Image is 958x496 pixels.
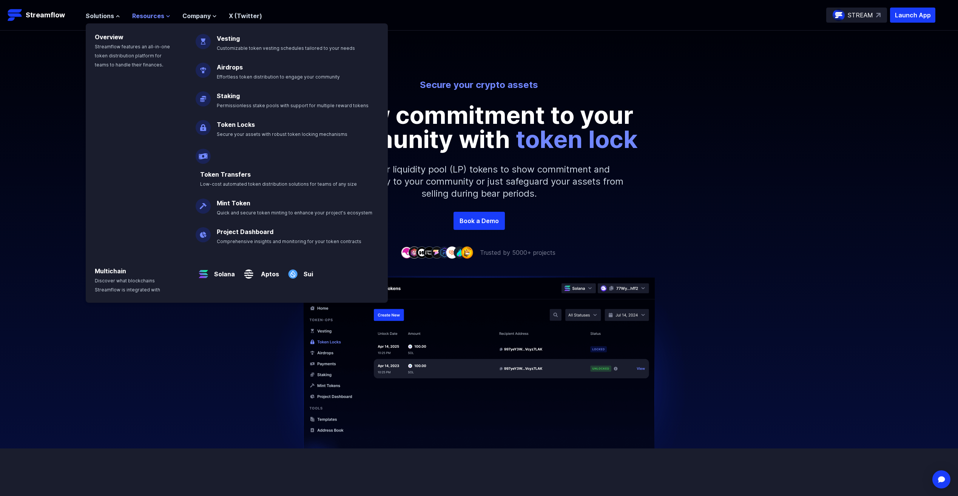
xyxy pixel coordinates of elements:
[217,63,243,71] a: Airdrops
[454,246,466,258] img: company-8
[423,246,435,258] img: company-4
[401,246,413,258] img: company-1
[95,278,160,293] span: Discover what blockchains Streamflow is integrated with
[217,74,340,80] span: Effortless token distribution to engage your community
[461,246,473,258] img: company-9
[438,246,450,258] img: company-6
[8,8,78,23] a: Streamflow
[309,103,649,151] p: Show commitment to your community with
[408,246,420,258] img: company-2
[200,171,251,178] a: Token Transfers
[431,246,443,258] img: company-5
[196,85,211,106] img: Staking
[454,212,505,230] a: Book a Demo
[217,92,240,100] a: Staking
[890,8,935,23] button: Launch App
[833,9,845,21] img: streamflow-logo-circle.png
[217,45,355,51] span: Customizable token vesting schedules tailored to your needs
[826,8,887,23] a: STREAM
[217,121,255,128] a: Token Locks
[241,260,256,282] img: Aptos
[848,11,873,20] p: STREAM
[196,221,211,242] img: Project Dashboard
[182,11,217,20] button: Company
[196,193,211,214] img: Mint Token
[95,267,126,275] a: Multichain
[26,10,65,20] p: Streamflow
[446,246,458,258] img: company-7
[196,28,211,49] img: Vesting
[317,151,642,212] p: Lock your liquidity pool (LP) tokens to show commitment and transparency to your community or jus...
[229,12,262,20] a: X (Twitter)
[86,11,120,20] button: Solutions
[95,44,170,68] span: Streamflow features an all-in-one token distribution platform for teams to handle their finances.
[285,260,301,282] img: Sui
[200,181,357,187] span: Low-cost automated token distribution solutions for teams of any size
[217,199,250,207] a: Mint Token
[516,125,638,154] span: token lock
[217,239,361,244] span: Comprehensive insights and monitoring for your token contracts
[196,260,211,282] img: Solana
[217,228,273,236] a: Project Dashboard
[217,131,347,137] span: Secure your assets with robust token locking mechanisms
[196,57,211,78] img: Airdrops
[8,8,23,23] img: Streamflow Logo
[270,79,688,91] p: Secure your crypto assets
[196,143,211,164] img: Payroll
[264,276,694,467] img: Hero Image
[932,470,950,488] div: Open Intercom Messenger
[95,33,123,41] a: Overview
[480,248,555,257] p: Trusted by 5000+ projects
[217,35,240,42] a: Vesting
[86,11,114,20] span: Solutions
[217,103,369,108] span: Permissionless stake pools with support for multiple reward tokens
[211,263,235,279] a: Solana
[256,263,279,279] a: Aptos
[416,246,428,258] img: company-3
[301,263,313,279] a: Sui
[876,13,881,17] img: top-right-arrow.svg
[217,210,372,216] span: Quick and secure token minting to enhance your project's ecosystem
[132,11,170,20] button: Resources
[196,114,211,135] img: Token Locks
[182,11,211,20] span: Company
[132,11,164,20] span: Resources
